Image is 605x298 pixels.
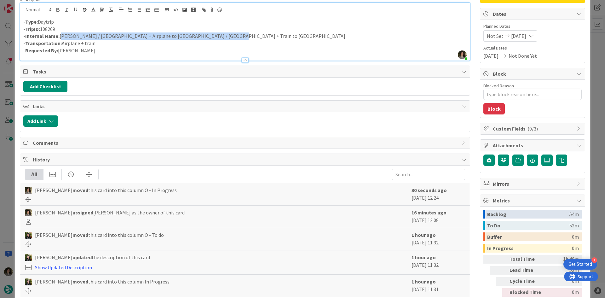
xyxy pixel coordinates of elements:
p: - 108269 [23,26,467,33]
b: 30 seconds ago [412,187,447,193]
div: 0m [547,277,579,286]
span: Not Set [487,32,504,40]
img: BC [25,232,32,239]
button: Block [483,103,505,114]
b: 1 hour ago [412,278,436,285]
span: [PERSON_NAME] the description of this card [35,254,150,261]
img: BC [25,278,32,285]
div: 52m [547,266,579,275]
div: Blocked Time [510,288,544,297]
div: To Do [487,221,569,230]
span: History [33,156,458,163]
span: [DATE] [483,52,498,60]
div: 54m [569,210,579,219]
span: Attachments [493,142,573,149]
div: Total Time [510,255,544,264]
div: 4 [591,257,597,263]
p: - [PERSON_NAME] / [GEOGRAPHIC_DATA] + Airplane to [GEOGRAPHIC_DATA] / [GEOGRAPHIC_DATA] + Train t... [23,32,467,40]
img: MS [25,187,32,194]
span: ( 0/3 ) [527,126,538,132]
div: Backlog [487,210,569,219]
div: Cycle Time [510,277,544,286]
a: Show Updated Description [35,264,92,271]
div: 1h 46m [547,255,579,264]
div: In Progress [487,244,572,253]
button: Add Checklist [23,81,67,92]
span: Support [13,1,29,9]
span: Mirrors [493,180,573,188]
p: - Airplane + train [23,40,467,47]
label: Blocked Reason [483,83,514,89]
strong: Type: [25,19,38,25]
img: BC [25,254,32,261]
strong: Transportation: [25,40,62,46]
span: Comments [33,139,458,147]
span: Not Done Yet [509,52,537,60]
p: - [PERSON_NAME] [23,47,467,54]
span: Metrics [493,197,573,204]
div: 0m [572,244,579,253]
div: Get Started [568,261,592,267]
b: moved [72,278,88,285]
strong: TripID: [25,26,40,32]
div: [DATE] 11:32 [412,231,465,247]
b: 1 hour ago [412,232,436,238]
span: Dates [493,10,573,18]
strong: Internal Name: [25,33,60,39]
img: EtGf2wWP8duipwsnFX61uisk7TBOWsWe.jpg [458,50,467,59]
b: moved [72,187,88,193]
span: [PERSON_NAME] this card into this column O - In Progress [35,186,177,194]
div: [DATE] 11:31 [412,278,465,294]
button: Add Link [23,115,58,127]
div: Buffer [487,232,572,241]
span: [PERSON_NAME] this card into this column In Progress [35,278,170,285]
span: Block [493,70,573,78]
b: assigned [72,209,93,216]
div: All [25,169,43,180]
span: Tasks [33,68,458,75]
p: - Daytrip [23,18,467,26]
div: 0m [547,288,579,297]
div: Open Get Started checklist, remaining modules: 4 [563,259,597,270]
img: MS [25,209,32,216]
div: 0m [572,232,579,241]
div: Lead Time [510,266,544,275]
strong: Requested By: [25,47,58,54]
div: 52m [569,221,579,230]
span: Custom Fields [493,125,573,132]
span: [DATE] [511,32,526,40]
span: Links [33,102,458,110]
b: updated [72,254,92,260]
span: Actual Dates [483,45,582,51]
span: [PERSON_NAME] this card into this column O - To do [35,231,164,239]
b: 16 minutes ago [412,209,447,216]
input: Search... [392,169,465,180]
b: moved [72,232,88,238]
div: [DATE] 12:24 [412,186,465,202]
b: 1 hour ago [412,254,436,260]
span: [PERSON_NAME] [PERSON_NAME] as the owner of this card [35,209,185,216]
div: [DATE] 11:32 [412,254,465,271]
span: Planned Dates [483,23,582,30]
div: [DATE] 12:08 [412,209,465,225]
